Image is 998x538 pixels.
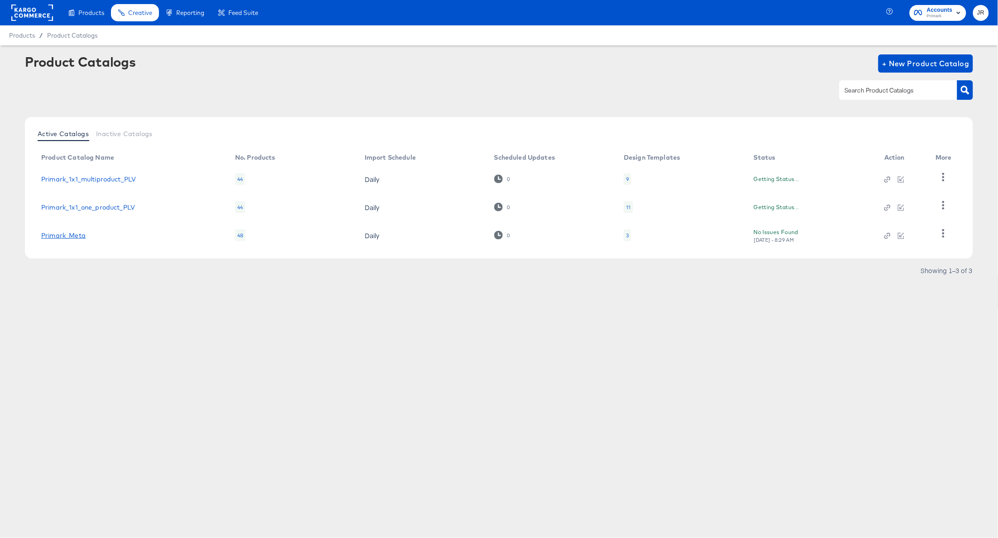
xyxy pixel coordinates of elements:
div: 0 [494,203,510,211]
span: Products [78,9,104,16]
span: / [35,32,47,39]
td: Daily [357,221,487,249]
div: No. Products [235,154,275,161]
span: + New Product Catalog [882,57,969,70]
span: Feed Suite [228,9,258,16]
a: Primark_Meta [41,232,86,239]
div: Scheduled Updates [494,154,555,161]
span: Accounts [927,5,953,15]
input: Search Product Catalogs [843,85,940,96]
th: Action [877,151,928,165]
div: Showing 1–3 of 3 [921,267,973,274]
span: Active Catalogs [38,130,89,137]
div: 0 [494,231,510,240]
div: 44 [235,173,245,185]
div: 3 [624,230,631,241]
button: JR [973,5,989,21]
div: 3 [626,232,629,239]
button: AccountsPrimark [910,5,966,21]
td: Daily [357,193,487,221]
button: + New Product Catalog [878,54,973,73]
div: 9 [624,173,631,185]
th: More [928,151,963,165]
span: Inactive Catalogs [96,130,153,137]
div: 0 [494,175,510,183]
div: 44 [235,201,245,213]
span: Products [9,32,35,39]
a: Primark_1x1_one_product_PLV [41,204,135,211]
div: 11 [626,204,631,211]
th: Status [747,151,877,165]
div: Product Catalog Name [41,154,114,161]
span: Creative [128,9,152,16]
div: 48 [235,230,246,241]
span: JR [977,8,985,18]
span: Primark [927,13,953,20]
a: Product Catalogs [47,32,97,39]
div: 0 [506,176,510,182]
div: 11 [624,201,633,213]
div: Design Templates [624,154,680,161]
span: Reporting [176,9,204,16]
div: 0 [506,204,510,210]
div: Product Catalogs [25,54,135,69]
div: Import Schedule [365,154,416,161]
div: 0 [506,232,510,239]
div: 9 [626,176,629,183]
a: Primark_1x1_multiproduct_PLV [41,176,136,183]
td: Daily [357,165,487,193]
